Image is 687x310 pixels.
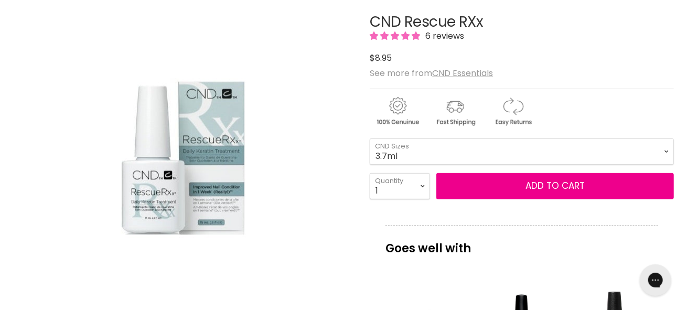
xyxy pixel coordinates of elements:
p: Goes well with [385,226,658,260]
img: returns.gif [485,95,541,127]
span: Add to cart [525,179,585,192]
img: genuine.gif [370,95,425,127]
span: $8.95 [370,52,392,64]
span: See more from [370,67,493,79]
button: Add to cart [436,173,674,199]
a: CND Essentials [432,67,493,79]
span: 6 reviews [422,30,464,42]
select: Quantity [370,173,430,199]
img: CND Rescue RXx [91,19,275,296]
h1: CND Rescue RXx [370,14,674,30]
img: shipping.gif [427,95,483,127]
span: 4.83 stars [370,30,422,42]
iframe: Gorgias live chat messenger [635,261,677,300]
